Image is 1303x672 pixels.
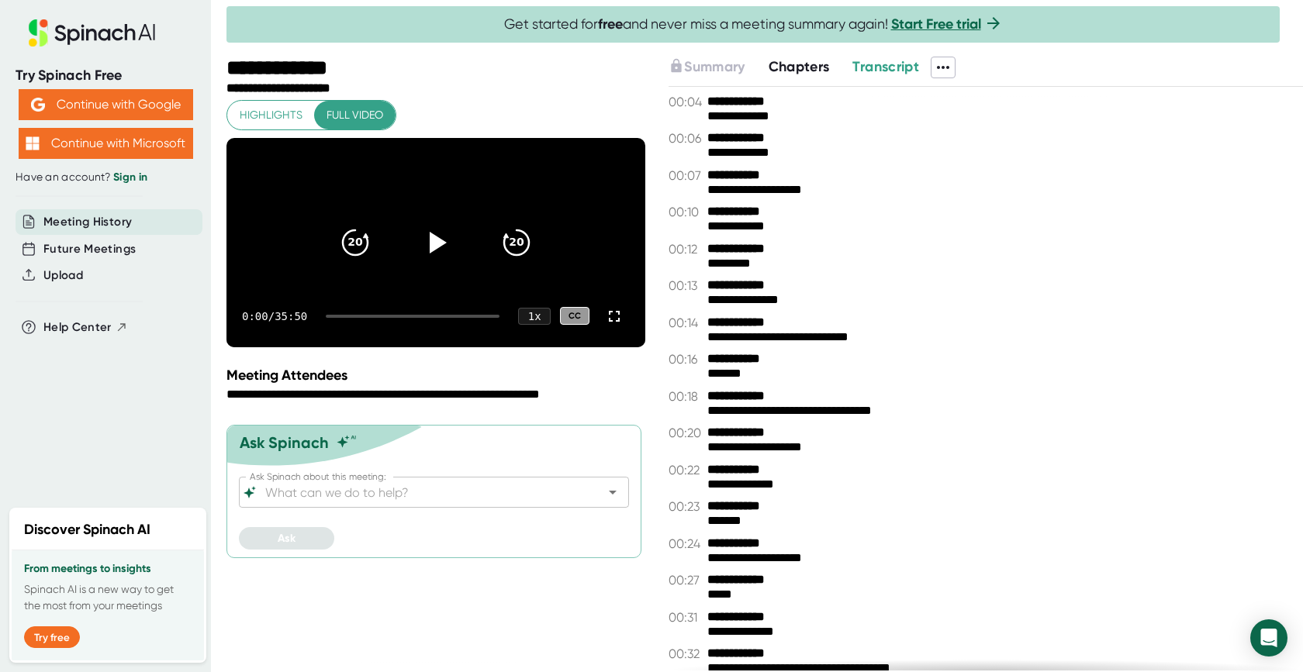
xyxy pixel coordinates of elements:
span: 00:27 [669,573,703,588]
span: 00:18 [669,389,703,404]
button: Summary [669,57,745,78]
h2: Discover Spinach AI [24,519,150,540]
button: Open [602,481,624,503]
a: Start Free trial [891,16,981,33]
span: 00:20 [669,426,703,440]
button: Future Meetings [43,240,136,258]
span: Chapters [769,58,830,75]
div: 0:00 / 35:50 [242,310,307,322]
h3: From meetings to insights [24,563,192,575]
div: Try Spinach Free [16,67,195,84]
span: Summary [684,58,745,75]
b: free [598,16,623,33]
span: 00:04 [669,95,703,109]
span: Get started for and never miss a meeting summary again! [504,16,1003,33]
span: Help Center [43,319,112,336]
button: Continue with Google [19,89,193,120]
span: 00:23 [669,499,703,514]
span: 00:10 [669,205,703,219]
button: Transcript [852,57,919,78]
span: 00:31 [669,610,703,625]
span: 00:14 [669,315,703,330]
div: Meeting Attendees [226,367,649,384]
button: Chapters [769,57,830,78]
p: Spinach AI is a new way to get the most from your meetings [24,581,192,614]
span: Transcript [852,58,919,75]
button: Continue with Microsoft [19,128,193,159]
span: 00:12 [669,242,703,257]
button: Upload [43,267,83,284]
div: Have an account? [16,171,195,184]
span: 00:22 [669,463,703,477]
a: Sign in [113,171,147,184]
span: 00:24 [669,536,703,551]
div: Open Intercom Messenger [1250,619,1287,656]
div: 1 x [518,308,551,325]
button: Help Center [43,319,128,336]
div: Upgrade to access [669,57,768,78]
button: Meeting History [43,213,132,231]
span: 00:07 [669,168,703,183]
div: CC [560,307,589,325]
span: Highlights [240,105,302,125]
input: What can we do to help? [262,481,579,503]
button: Ask [239,527,334,550]
img: Aehbyd4JwY73AAAAAElFTkSuQmCC [31,98,45,112]
span: Ask [278,532,296,545]
button: Highlights [227,101,315,129]
div: Ask Spinach [240,433,329,452]
span: 00:16 [669,352,703,367]
span: 00:06 [669,131,703,146]
span: Full video [327,105,383,125]
span: 00:32 [669,646,703,661]
button: Try free [24,626,80,648]
span: 00:13 [669,278,703,293]
button: Full video [314,101,396,129]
